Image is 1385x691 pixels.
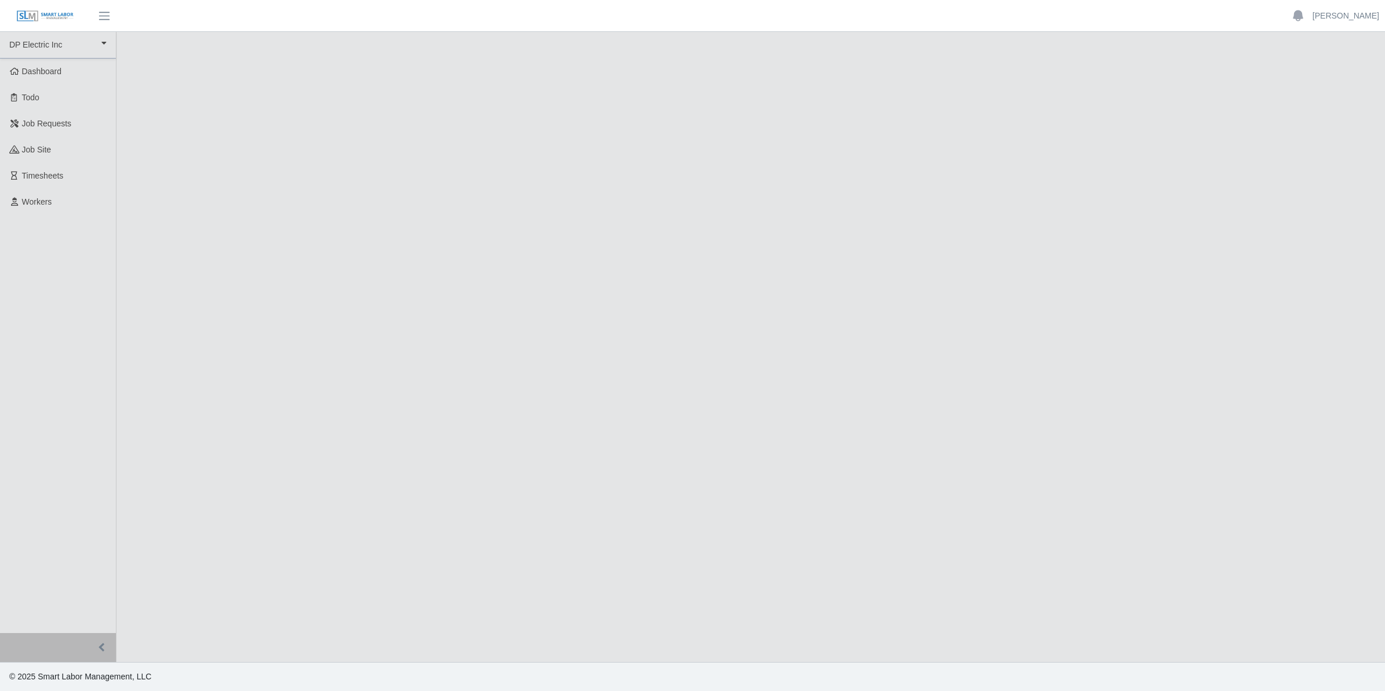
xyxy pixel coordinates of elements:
[22,67,62,76] span: Dashboard
[1313,10,1379,22] a: [PERSON_NAME]
[22,145,52,154] span: job site
[22,119,72,128] span: Job Requests
[22,93,39,102] span: Todo
[9,672,151,681] span: © 2025 Smart Labor Management, LLC
[16,10,74,23] img: SLM Logo
[22,197,52,206] span: Workers
[22,171,64,180] span: Timesheets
